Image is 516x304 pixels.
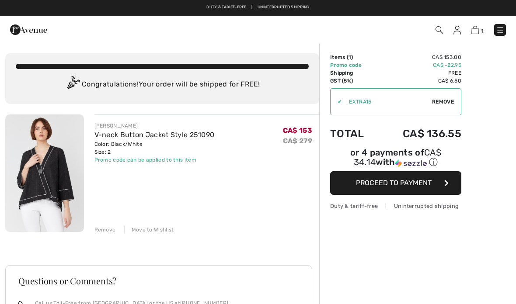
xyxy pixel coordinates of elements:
td: Promo code [330,61,378,69]
div: Move to Wishlist [124,226,174,234]
div: Remove [94,226,116,234]
div: ✔ [331,98,342,106]
span: 1 [349,54,351,60]
img: Search [436,26,443,34]
td: CA$ 136.55 [378,119,461,149]
span: Remove [432,98,454,106]
div: Duty & tariff-free | Uninterrupted shipping [330,202,461,210]
div: or 4 payments of with [330,149,461,168]
img: My Info [453,26,461,35]
td: Total [330,119,378,149]
a: 1 [471,24,484,35]
img: Shopping Bag [471,26,479,34]
td: GST (5%) [330,77,378,85]
div: Congratulations! Your order will be shipped for FREE! [16,76,309,93]
img: Congratulation2.svg [64,76,82,93]
img: Sezzle [395,159,427,167]
div: Promo code can be applied to this item [94,156,215,164]
span: CA$ 34.14 [354,147,441,167]
span: CA$ 153 [283,126,312,135]
input: Promo code [342,89,432,115]
img: 1ère Avenue [10,21,47,38]
img: Menu [496,26,505,35]
div: Color: Black/White Size: 2 [94,140,215,156]
a: 1ère Avenue [10,25,47,33]
td: Shipping [330,69,378,77]
td: Items ( ) [330,53,378,61]
span: 1 [481,28,484,34]
td: Free [378,69,461,77]
button: Proceed to Payment [330,171,461,195]
td: CA$ -22.95 [378,61,461,69]
td: CA$ 153.00 [378,53,461,61]
td: CA$ 6.50 [378,77,461,85]
div: or 4 payments ofCA$ 34.14withSezzle Click to learn more about Sezzle [330,149,461,171]
a: V-neck Button Jacket Style 251090 [94,131,215,139]
s: CA$ 279 [283,137,312,145]
span: Proceed to Payment [356,179,432,187]
h3: Questions or Comments? [18,276,299,285]
div: [PERSON_NAME] [94,122,215,130]
img: V-neck Button Jacket Style 251090 [5,114,84,232]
